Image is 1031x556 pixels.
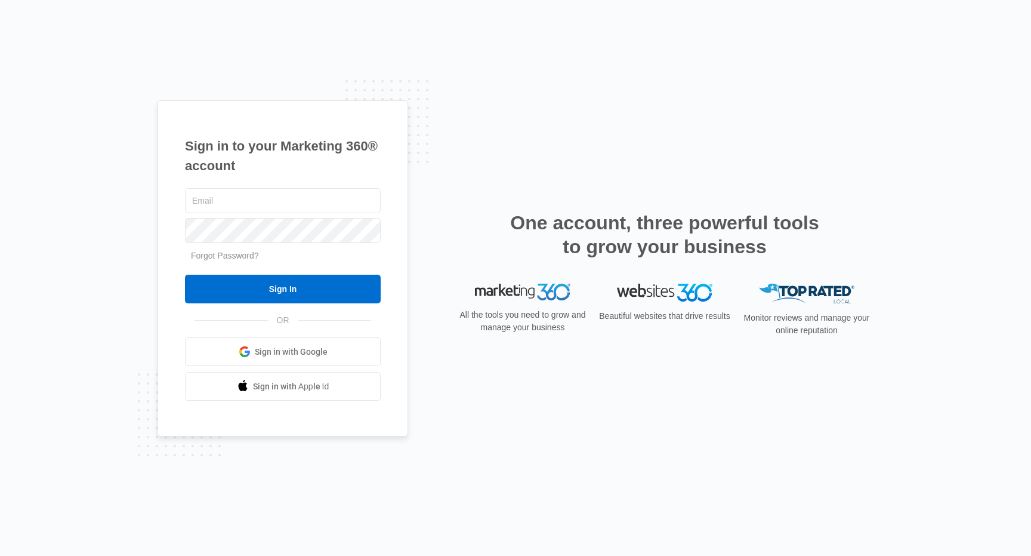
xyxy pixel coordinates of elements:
span: Sign in with Apple Id [253,380,329,393]
span: Sign in with Google [255,346,328,358]
input: Sign In [185,275,381,303]
a: Sign in with Google [185,337,381,366]
span: OR [268,314,298,327]
img: Marketing 360 [475,284,570,300]
a: Forgot Password? [191,251,259,260]
h2: One account, three powerful tools to grow your business [507,211,823,259]
p: Monitor reviews and manage your online reputation [740,312,873,337]
p: All the tools you need to grow and manage your business [456,309,589,334]
img: Websites 360 [617,284,712,301]
a: Sign in with Apple Id [185,372,381,401]
h1: Sign in to your Marketing 360® account [185,136,381,176]
p: Beautiful websites that drive results [598,310,731,322]
img: Top Rated Local [759,284,854,303]
input: Email [185,188,381,213]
